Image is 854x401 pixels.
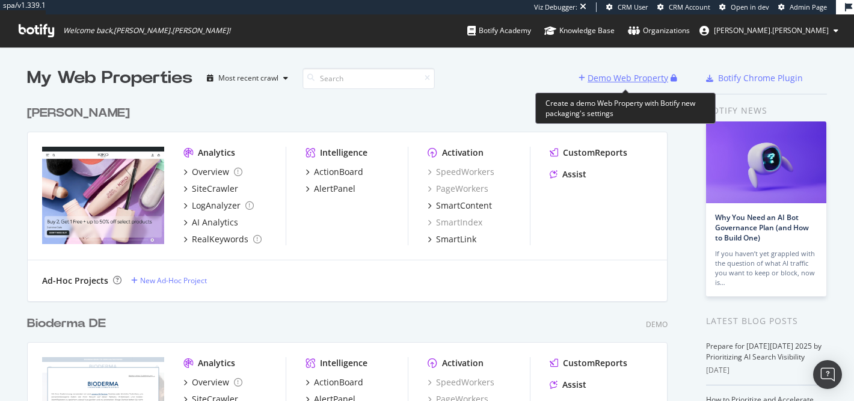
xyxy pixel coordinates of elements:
[690,21,848,40] button: [PERSON_NAME].[PERSON_NAME]
[320,357,367,369] div: Intelligence
[306,166,363,178] a: ActionBoard
[192,216,238,228] div: AI Analytics
[628,25,690,37] div: Organizations
[731,2,769,11] span: Open in dev
[63,26,230,35] span: Welcome back, [PERSON_NAME].[PERSON_NAME] !
[563,357,627,369] div: CustomReports
[218,75,278,82] div: Most recent crawl
[131,275,207,286] a: New Ad-Hoc Project
[183,376,242,388] a: Overview
[706,314,827,328] div: Latest Blog Posts
[442,357,484,369] div: Activation
[628,14,690,47] a: Organizations
[192,183,238,195] div: SiteCrawler
[550,357,627,369] a: CustomReports
[314,166,363,178] div: ActionBoard
[550,379,586,391] a: Assist
[303,68,435,89] input: Search
[579,69,671,88] button: Demo Web Property
[706,104,827,117] div: Botify news
[442,147,484,159] div: Activation
[27,315,106,332] div: Bioderma DE
[183,216,238,228] a: AI Analytics
[563,147,627,159] div: CustomReports
[706,121,826,203] img: Why You Need an AI Bot Governance Plan (and How to Build One)
[428,216,482,228] a: SmartIndex
[428,233,476,245] a: SmartLink
[715,212,809,243] a: Why You Need an AI Bot Governance Plan (and How to Build One)
[544,25,615,37] div: Knowledge Base
[550,168,586,180] a: Assist
[778,2,827,12] a: Admin Page
[198,357,235,369] div: Analytics
[183,233,262,245] a: RealKeywords
[27,105,135,122] a: [PERSON_NAME]
[140,275,207,286] div: New Ad-Hoc Project
[544,14,615,47] a: Knowledge Base
[436,200,492,212] div: SmartContent
[588,72,668,84] div: Demo Web Property
[202,69,293,88] button: Most recent crawl
[467,14,531,47] a: Botify Academy
[428,166,494,178] a: SpeedWorkers
[27,105,130,122] div: [PERSON_NAME]
[718,72,803,84] div: Botify Chrome Plugin
[535,93,716,124] div: Create a demo Web Property with Botify new packaging's settings
[706,365,827,376] div: [DATE]
[198,147,235,159] div: Analytics
[320,147,367,159] div: Intelligence
[550,147,627,159] a: CustomReports
[813,360,842,389] div: Open Intercom Messenger
[706,72,803,84] a: Botify Chrome Plugin
[192,200,241,212] div: LogAnalyzer
[183,183,238,195] a: SiteCrawler
[669,2,710,11] span: CRM Account
[579,73,671,83] a: Demo Web Property
[192,376,229,388] div: Overview
[314,376,363,388] div: ActionBoard
[183,166,242,178] a: Overview
[27,66,192,90] div: My Web Properties
[790,2,827,11] span: Admin Page
[42,147,164,244] img: Kiko Milano
[562,379,586,391] div: Assist
[183,200,254,212] a: LogAnalyzer
[714,25,829,35] span: charles.lemaire
[562,168,586,180] div: Assist
[27,315,111,332] a: Bioderma DE
[719,2,769,12] a: Open in dev
[657,2,710,12] a: CRM Account
[428,200,492,212] a: SmartContent
[428,183,488,195] a: PageWorkers
[534,2,577,12] div: Viz Debugger:
[706,341,822,362] a: Prepare for [DATE][DATE] 2025 by Prioritizing AI Search Visibility
[192,166,229,178] div: Overview
[42,275,108,287] div: Ad-Hoc Projects
[715,249,817,287] div: If you haven’t yet grappled with the question of what AI traffic you want to keep or block, now is…
[618,2,648,11] span: CRM User
[436,233,476,245] div: SmartLink
[606,2,648,12] a: CRM User
[428,376,494,388] a: SpeedWorkers
[192,233,248,245] div: RealKeywords
[306,183,355,195] a: AlertPanel
[306,376,363,388] a: ActionBoard
[646,319,668,329] div: Demo
[467,25,531,37] div: Botify Academy
[314,183,355,195] div: AlertPanel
